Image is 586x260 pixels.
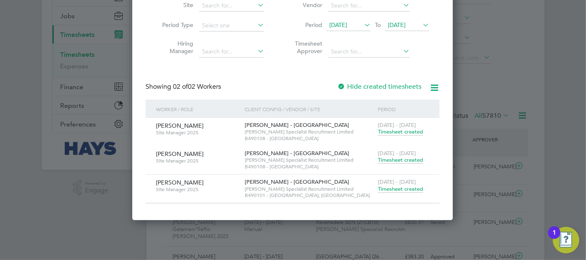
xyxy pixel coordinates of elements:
[245,178,349,185] span: [PERSON_NAME] - [GEOGRAPHIC_DATA]
[388,21,406,29] span: [DATE]
[328,46,410,58] input: Search for...
[245,186,374,192] span: [PERSON_NAME] Specialist Recruitment Limited
[154,100,243,119] div: Worker / Role
[245,150,349,157] span: [PERSON_NAME] - [GEOGRAPHIC_DATA]
[156,186,238,193] span: Site Manager 2025
[378,156,423,164] span: Timesheet created
[173,83,188,91] span: 02 of
[156,150,204,158] span: [PERSON_NAME]
[378,178,416,185] span: [DATE] - [DATE]
[146,83,223,91] div: Showing
[245,121,349,129] span: [PERSON_NAME] - [GEOGRAPHIC_DATA]
[245,129,374,135] span: [PERSON_NAME] Specialist Recruitment Limited
[372,19,383,30] span: To
[245,163,374,170] span: B490108 - [GEOGRAPHIC_DATA]
[245,157,374,163] span: [PERSON_NAME] Specialist Recruitment Limited
[243,100,376,119] div: Client Config / Vendor / Site
[156,40,193,55] label: Hiring Manager
[285,1,322,9] label: Vendor
[378,121,416,129] span: [DATE] - [DATE]
[378,128,423,136] span: Timesheet created
[173,83,221,91] span: 02 Workers
[199,46,264,58] input: Search for...
[285,40,322,55] label: Timesheet Approver
[378,150,416,157] span: [DATE] - [DATE]
[245,192,374,199] span: B490101 - [GEOGRAPHIC_DATA], [GEOGRAPHIC_DATA]
[329,21,347,29] span: [DATE]
[156,158,238,164] span: Site Manager 2025
[199,20,264,32] input: Select one
[156,179,204,186] span: [PERSON_NAME]
[285,21,322,29] label: Period
[156,129,238,136] span: Site Manager 2025
[378,185,423,193] span: Timesheet created
[376,100,431,119] div: Period
[156,1,193,9] label: Site
[552,233,556,243] div: 1
[156,21,193,29] label: Period Type
[245,135,374,142] span: B490108 - [GEOGRAPHIC_DATA]
[337,83,421,91] label: Hide created timesheets
[553,227,579,253] button: Open Resource Center, 1 new notification
[156,122,204,129] span: [PERSON_NAME]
